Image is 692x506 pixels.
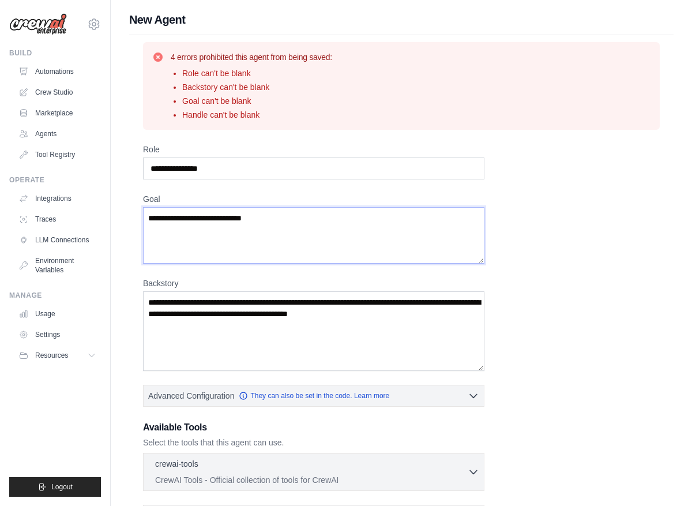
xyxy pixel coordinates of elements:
div: Build [9,48,101,58]
button: crewai-tools CrewAI Tools - Official collection of tools for CrewAI [148,458,479,486]
a: LLM Connections [14,231,101,249]
li: Backstory can't be blank [182,81,332,93]
a: They can also be set in the code. Learn more [239,391,389,400]
span: Logout [51,482,73,492]
li: Role can't be blank [182,68,332,79]
span: Advanced Configuration [148,390,234,402]
h3: Available Tools [143,421,484,434]
a: Usage [14,305,101,323]
li: Goal can't be blank [182,95,332,107]
a: Tool Registry [14,145,101,164]
p: CrewAI Tools - Official collection of tools for CrewAI [155,474,468,486]
div: Operate [9,175,101,185]
a: Environment Variables [14,252,101,279]
p: Select the tools that this agent can use. [143,437,484,448]
a: Settings [14,325,101,344]
div: Manage [9,291,101,300]
button: Resources [14,346,101,365]
p: crewai-tools [155,458,198,470]
a: Traces [14,210,101,228]
label: Goal [143,193,484,205]
li: Handle can't be blank [182,109,332,121]
button: Advanced Configuration They can also be set in the code. Learn more [144,385,484,406]
label: Role [143,144,484,155]
label: Backstory [143,278,484,289]
a: Crew Studio [14,83,101,102]
button: Logout [9,477,101,497]
a: Automations [14,62,101,81]
img: Logo [9,13,67,35]
h1: New Agent [129,12,674,28]
span: Resources [35,351,68,360]
h3: 4 errors prohibited this agent from being saved: [171,51,332,63]
a: Integrations [14,189,101,208]
a: Marketplace [14,104,101,122]
a: Agents [14,125,101,143]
